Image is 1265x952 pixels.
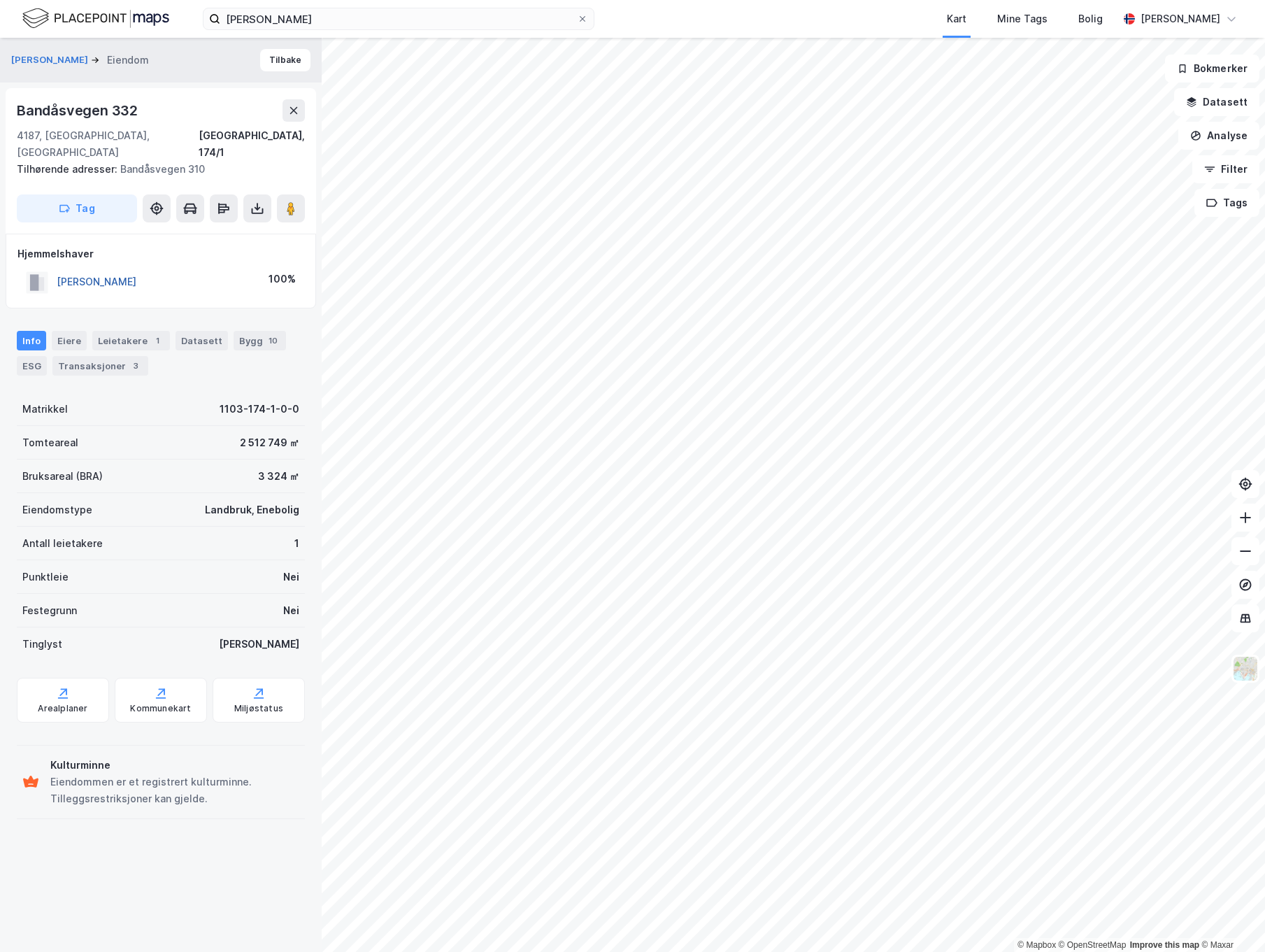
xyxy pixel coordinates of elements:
div: Antall leietakere [22,535,103,552]
img: Z [1232,655,1259,682]
button: Datasett [1174,88,1259,116]
div: Kulturminne [50,757,299,774]
div: Kart [947,10,966,27]
div: Bandåsvegen 332 [17,99,141,122]
div: Bruksareal (BRA) [22,468,103,485]
button: Filter [1192,155,1259,183]
a: Mapbox [1017,940,1056,950]
button: Analyse [1178,122,1259,150]
iframe: Chat Widget [1195,885,1265,952]
div: Bolig [1078,10,1103,27]
div: Matrikkel [22,401,68,418]
div: Punktleie [22,569,69,585]
div: [PERSON_NAME] [219,636,299,653]
div: 3 324 ㎡ [258,468,299,485]
div: Nei [283,569,299,585]
div: Arealplaner [38,703,87,714]
button: Bokmerker [1165,55,1259,83]
div: [PERSON_NAME] [1141,10,1220,27]
div: Miljøstatus [234,703,283,714]
img: logo.f888ab2527a4732fd821a326f86c7f29.svg [22,6,169,31]
input: Søk på adresse, matrikkel, gårdeiere, leietakere eller personer [220,8,577,29]
div: Kommunekart [130,703,191,714]
div: Datasett [176,331,228,350]
div: 1 [294,535,299,552]
div: Info [17,331,46,350]
div: Landbruk, Enebolig [205,502,299,518]
button: [PERSON_NAME] [11,53,91,67]
div: 10 [266,334,280,348]
div: Bygg [234,331,286,350]
div: 100% [269,271,296,287]
div: 3 [129,359,143,373]
div: Transaksjoner [52,356,148,376]
div: Mine Tags [997,10,1048,27]
div: 1 [150,334,164,348]
div: Kontrollprogram for chat [1195,885,1265,952]
div: Nei [283,602,299,619]
div: ESG [17,356,47,376]
a: OpenStreetMap [1059,940,1127,950]
div: Leietakere [92,331,170,350]
div: Tomteareal [22,434,78,451]
div: Hjemmelshaver [17,246,304,262]
button: Tilbake [260,49,310,71]
div: 4187, [GEOGRAPHIC_DATA], [GEOGRAPHIC_DATA] [17,127,199,161]
span: Tilhørende adresser: [17,163,120,175]
button: Tags [1194,189,1259,217]
button: Tag [17,194,137,222]
div: [GEOGRAPHIC_DATA], 174/1 [199,127,305,161]
div: Tinglyst [22,636,62,653]
div: Eiendommen er et registrert kulturminne. Tilleggsrestriksjoner kan gjelde. [50,774,299,807]
div: Bandåsvegen 310 [17,161,294,178]
div: 2 512 749 ㎡ [240,434,299,451]
div: 1103-174-1-0-0 [220,401,299,418]
div: Festegrunn [22,602,77,619]
div: Eiere [52,331,87,350]
a: Improve this map [1130,940,1199,950]
div: Eiendom [107,52,149,69]
div: Eiendomstype [22,502,92,518]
